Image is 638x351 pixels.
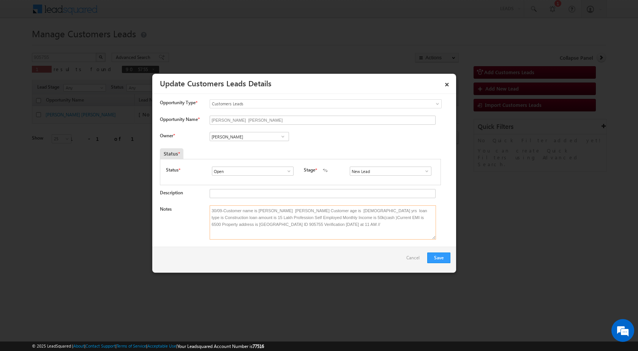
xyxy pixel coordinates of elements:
[85,343,115,348] a: Contact Support
[210,99,442,108] a: Customers Leads
[160,148,183,159] div: Status
[160,116,199,122] label: Opportunity Name
[160,78,272,88] a: Update Customers Leads Details
[420,167,430,175] a: Show All Items
[210,132,289,141] input: Type to Search
[427,253,450,263] button: Save
[253,343,264,349] span: 77516
[278,133,287,140] a: Show All Items
[210,100,411,107] span: Customers Leads
[160,99,196,106] span: Opportunity Type
[160,206,172,212] label: Notes
[304,167,315,173] label: Stage
[350,167,431,176] input: Type to Search
[441,76,453,90] a: ×
[160,190,183,195] label: Description
[32,343,264,350] span: © 2025 LeadSquared | | | | |
[177,343,264,349] span: Your Leadsquared Account Number is
[406,253,423,267] a: Cancel
[73,343,84,348] a: About
[166,167,178,173] label: Status
[117,343,146,348] a: Terms of Service
[147,343,176,348] a: Acceptable Use
[212,167,294,176] input: Type to Search
[160,133,175,138] label: Owner
[282,167,292,175] a: Show All Items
